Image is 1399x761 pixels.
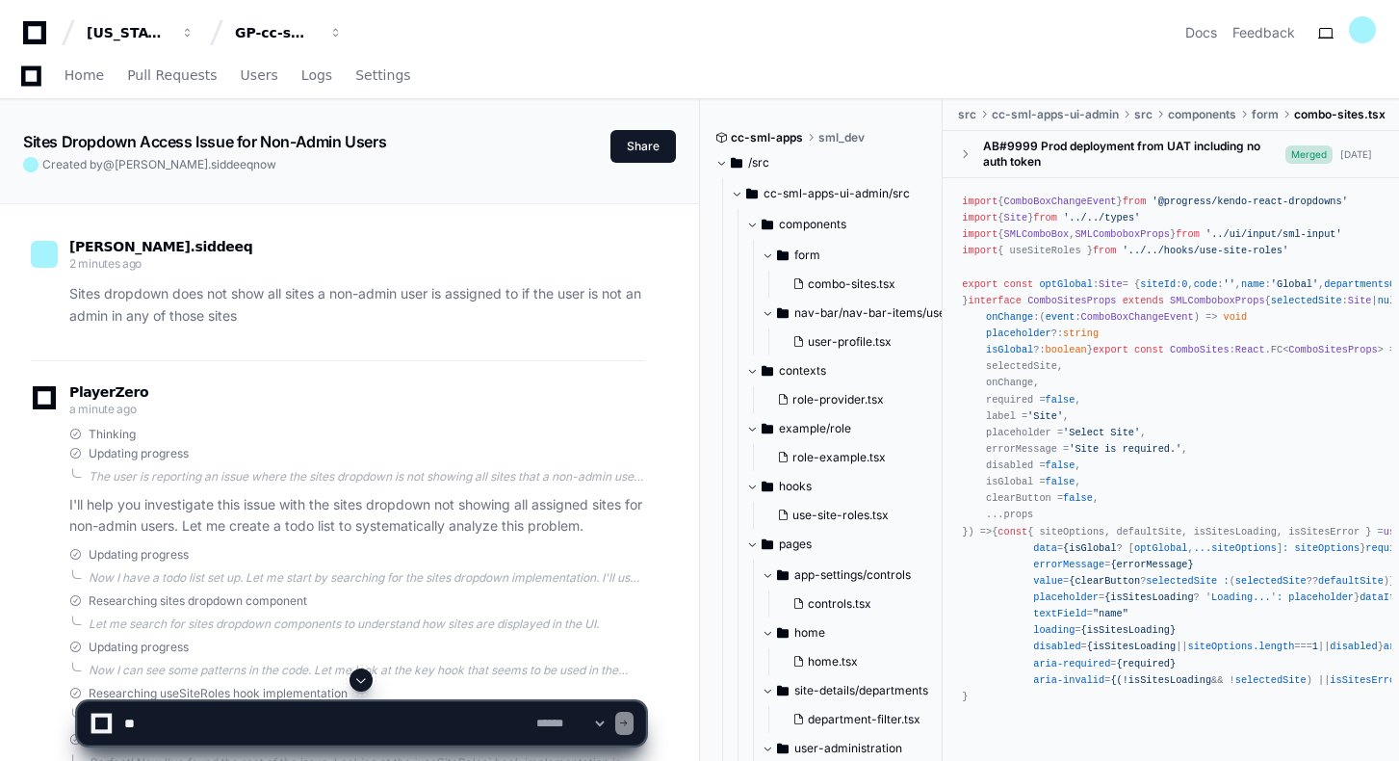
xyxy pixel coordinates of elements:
[89,469,645,485] div: The user is reporting an issue where the sites dropdown is not showing all sites that a non-admin...
[779,479,812,494] span: hooks
[777,302,789,325] svg: Directory
[115,157,253,171] span: [PERSON_NAME].siddeeq
[1003,196,1116,207] span: ComboBoxChangeEvent
[762,298,975,328] button: nav-bar/nav-bar-items/user-profile
[986,344,1033,355] span: isGlobal
[746,413,960,444] button: example/role
[1003,212,1027,223] span: Site
[962,196,997,207] span: import
[89,593,307,609] span: Researching sites dropdown component
[779,217,846,232] span: components
[89,617,645,632] div: Let me search for sites dropdown components to understand how sites are displayed in the UI.
[69,256,142,271] span: 2 minutes ago
[42,157,276,172] span: Created by
[1046,476,1075,487] span: false
[777,621,789,644] svg: Directory
[241,54,278,98] a: Users
[1223,575,1229,587] span: :
[1146,575,1217,587] span: selectedSite
[127,69,217,81] span: Pull Requests
[1134,107,1153,122] span: src
[1211,591,1271,603] span: Loading...
[1081,624,1177,636] span: {isSitesLoading}
[89,446,189,461] span: Updating progress
[808,334,892,350] span: user-profile.tsx
[1063,492,1093,504] span: false
[794,625,825,641] span: home
[1046,344,1087,355] span: boolean
[1241,278,1265,290] span: name
[1330,641,1377,652] span: disabled
[769,502,948,529] button: use-site-roles.tsx
[89,663,645,678] div: Now I can see some patterns in the code. Let me look at the key hook that seems to be used in the...
[746,182,758,205] svg: Directory
[1117,658,1177,669] span: {required}
[1252,107,1279,122] span: form
[1069,575,1140,587] span: {clearButton
[769,386,948,413] button: role-provider.tsx
[241,69,278,81] span: Users
[1294,542,1360,554] span: siteOptions
[1285,145,1333,164] span: Merged
[1104,591,1193,603] span: {isSitesLoading
[1140,278,1176,290] span: siteId
[1271,278,1318,290] span: 'Global'
[1288,344,1377,355] span: ComboSitesProps
[962,245,997,256] span: import
[235,23,318,42] div: GP-cc-sml-apps
[1033,542,1057,554] span: data
[1075,228,1170,240] span: SMLComboboxProps
[1033,658,1110,669] span: aria-required
[1288,591,1354,603] span: placeholder
[1153,196,1348,207] span: '@progress/kendo-react-dropdowns'
[1181,278,1187,290] span: 0
[301,54,332,98] a: Logs
[1134,344,1164,355] span: const
[731,178,945,209] button: cc-sml-apps-ui-admin/src
[1340,147,1372,162] div: [DATE]
[1318,575,1384,587] span: defaultSite
[794,248,820,263] span: form
[1170,344,1230,355] span: ComboSites
[1003,228,1069,240] span: SMLComboBox
[1063,542,1116,554] span: {isGlobal
[1232,23,1295,42] button: Feedback
[986,311,1033,323] span: onChange
[1235,575,1307,587] span: selectedSite
[69,283,645,328] p: Sites dropdown does not show all sites a non-admin user is assigned to if the user is not an admi...
[1271,295,1342,306] span: selectedSite
[1271,344,1282,355] span: FC
[983,139,1285,170] div: AB#9999 Prod deployment from UAT including no auth token
[731,130,803,145] span: cc-sml-apps
[962,194,1380,705] div: { } { } { , } { useSiteRoles } : = { : , : , : , : , : , : , : , } { : | : ?: ?: } : . < > = { { ...
[23,132,386,151] app-text-character-animate: Sites Dropdown Access Issue for Non-Admin Users
[89,570,645,586] div: Now I have a todo list set up. Let me start by searching for the sites dropdown implementation. I...
[79,15,202,50] button: [US_STATE] Pacific
[777,244,789,267] svg: Directory
[1093,608,1128,619] span: "name"
[1033,575,1063,587] span: value
[746,471,960,502] button: hooks
[762,617,975,648] button: home
[969,295,1022,306] span: interface
[762,533,773,556] svg: Directory
[1185,23,1217,42] a: Docs
[1063,328,1099,339] span: string
[792,508,889,523] span: use-site-roles.tsx
[1003,278,1033,290] span: const
[1046,394,1075,406] span: false
[1033,212,1057,223] span: from
[89,547,189,563] span: Updating progress
[785,648,964,675] button: home.tsx
[1063,427,1140,438] span: 'Select Site'
[808,654,858,669] span: home.tsx
[792,392,884,407] span: role-provider.tsx
[301,69,332,81] span: Logs
[253,157,276,171] span: now
[1123,245,1289,256] span: '../../hooks/use-site-roles'
[65,69,104,81] span: Home
[746,209,960,240] button: components
[610,130,676,163] button: Share
[69,402,136,416] span: a minute ago
[785,271,964,298] button: combo-sites.tsx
